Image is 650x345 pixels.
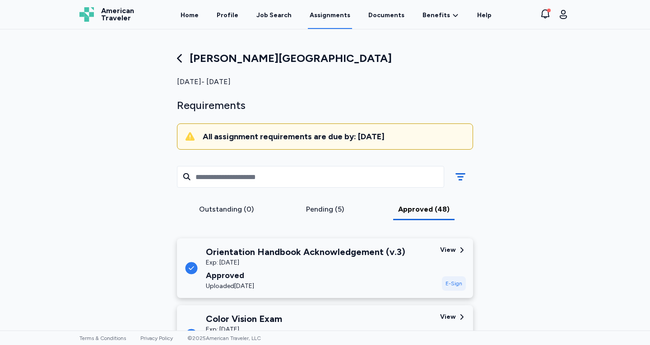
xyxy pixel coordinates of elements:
a: Terms & Conditions [79,335,126,341]
a: Benefits [422,11,459,20]
span: Benefits [422,11,450,20]
div: View [440,246,456,255]
span: American Traveler [101,7,134,22]
div: E-Sign [442,276,466,291]
div: Color Vision Exam [206,312,282,325]
div: [DATE] - [DATE] [177,76,473,87]
div: All assignment requirements are due by: [DATE] [203,131,465,142]
a: Assignments [308,1,352,29]
div: Uploaded [DATE] [206,282,405,291]
div: Outstanding (0) [181,204,272,215]
div: View [440,312,456,321]
div: Exp: [DATE] [206,325,282,334]
div: Orientation Handbook Acknowledgement (v.3) [206,246,405,258]
img: Logo [79,7,94,22]
span: © 2025 American Traveler, LLC [187,335,261,341]
div: Requirements [177,98,473,113]
div: Approved (48) [378,204,469,215]
a: Privacy Policy [140,335,173,341]
div: Approved [206,269,405,282]
div: Pending (5) [279,204,371,215]
div: Job Search [256,11,292,20]
div: Exp: [DATE] [206,258,405,267]
div: [PERSON_NAME][GEOGRAPHIC_DATA] [177,51,473,66]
